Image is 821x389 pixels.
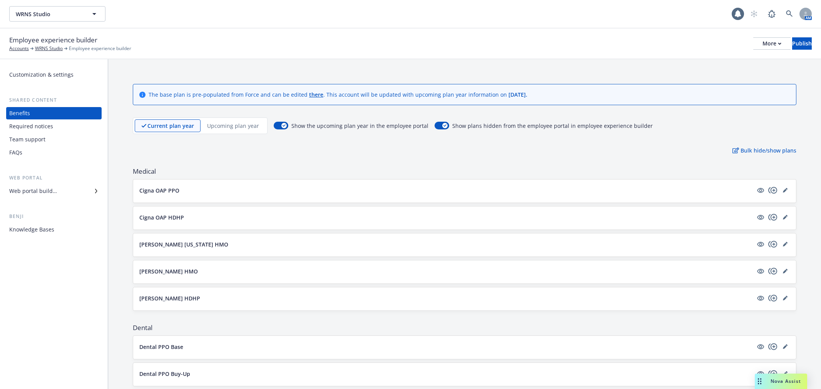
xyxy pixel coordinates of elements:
[771,378,801,384] span: Nova Assist
[756,267,765,276] a: visible
[139,186,753,194] button: Cigna OAP PPO
[781,267,790,276] a: editPencil
[756,342,765,351] a: visible
[732,146,796,154] p: Bulk hide/show plans
[781,186,790,195] a: editPencil
[781,240,790,249] a: editPencil
[9,107,30,119] div: Benefits
[781,342,790,351] a: editPencil
[768,267,778,276] a: copyPlus
[508,91,527,98] span: [DATE] .
[139,294,753,302] button: [PERSON_NAME] HDHP
[139,370,753,378] button: Dental PPO Buy-Up
[133,323,796,332] span: Dental
[768,186,778,195] a: copyPlus
[139,370,190,378] p: Dental PPO Buy-Up
[9,185,57,197] div: Web portal builder
[6,107,102,119] a: Benefits
[139,240,753,248] button: [PERSON_NAME] [US_STATE] HMO
[139,343,753,351] button: Dental PPO Base
[755,374,807,389] button: Nova Assist
[6,213,102,220] div: Benji
[781,213,790,222] a: editPencil
[139,267,753,275] button: [PERSON_NAME] HMO
[756,213,765,222] a: visible
[6,174,102,182] div: Web portal
[291,122,428,130] span: Show the upcoming plan year in the employee portal
[35,45,63,52] a: WRNS Studio
[139,267,198,275] p: [PERSON_NAME] HMO
[792,37,812,50] button: Publish
[6,133,102,146] a: Team support
[149,91,309,98] span: The base plan is pre-populated from Force and can be edited
[6,69,102,81] a: Customization & settings
[6,120,102,132] a: Required notices
[782,6,797,22] a: Search
[323,91,508,98] span: . This account will be updated with upcoming plan year information on
[16,10,82,18] span: WRNS Studio
[6,96,102,104] div: Shared content
[139,343,183,351] p: Dental PPO Base
[9,133,45,146] div: Team support
[756,293,765,303] a: visible
[147,122,194,130] p: Current plan year
[764,6,779,22] a: Report a Bug
[753,37,791,50] button: More
[755,374,764,389] div: Drag to move
[69,45,131,52] span: Employee experience builder
[139,213,184,221] p: Cigna OAP HDHP
[762,38,781,49] div: More
[746,6,762,22] a: Start snowing
[9,120,53,132] div: Required notices
[139,213,753,221] button: Cigna OAP HDHP
[781,293,790,303] a: editPencil
[139,294,200,302] p: [PERSON_NAME] HDHP
[768,213,778,222] a: copyPlus
[768,369,778,378] a: copyPlus
[6,185,102,197] a: Web portal builder
[139,240,228,248] p: [PERSON_NAME] [US_STATE] HMO
[9,69,74,81] div: Customization & settings
[309,91,323,98] a: there
[781,369,790,378] a: editPencil
[768,293,778,303] a: copyPlus
[207,122,259,130] p: Upcoming plan year
[139,186,179,194] p: Cigna OAP PPO
[9,45,29,52] a: Accounts
[756,240,765,249] a: visible
[6,223,102,236] a: Knowledge Bases
[9,6,105,22] button: WRNS Studio
[768,342,778,351] a: copyPlus
[9,35,97,45] span: Employee experience builder
[756,369,765,378] a: visible
[6,146,102,159] a: FAQs
[792,38,812,49] div: Publish
[133,167,796,176] span: Medical
[768,240,778,249] a: copyPlus
[9,146,22,159] div: FAQs
[452,122,653,130] span: Show plans hidden from the employee portal in employee experience builder
[9,223,54,236] div: Knowledge Bases
[756,186,765,195] a: visible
